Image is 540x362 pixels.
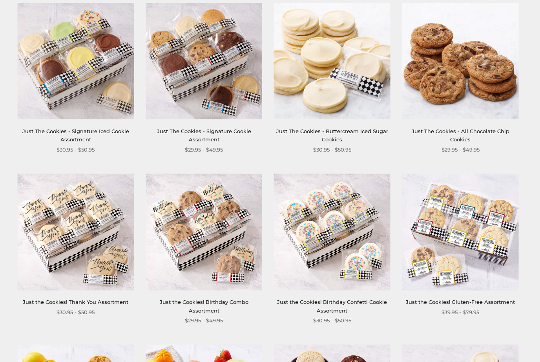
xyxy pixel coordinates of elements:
span: $39.95 - $79.95 [441,308,479,316]
span: $29.95 - $49.95 [441,146,480,154]
span: $30.95 - $50.95 [313,146,351,154]
img: Just the Cookies! Birthday Confetti Cookie Assortment [274,174,390,290]
a: Just The Cookies - Buttercream Iced Sugar Cookies [276,128,388,143]
a: Just the Cookies! Gluten-Free Assortment [406,299,515,305]
a: Just The Cookies - Signature Iced Cookie Assortment [22,128,129,143]
a: Just the Cookies! Birthday Confetti Cookie Assortment [277,299,387,313]
a: Just the Cookies! Thank You Assortment [23,299,128,305]
span: $30.95 - $50.95 [57,146,95,154]
a: Just The Cookies - Signature Cookie Assortment [157,128,251,143]
span: $29.95 - $49.95 [185,316,223,325]
span: $30.95 - $50.95 [313,316,351,325]
img: Just the Cookies! Gluten-Free Assortment [402,174,519,290]
span: $30.95 - $50.95 [57,308,95,316]
img: Just The Cookies - Buttercream Iced Sugar Cookies [274,3,390,119]
span: $29.95 - $49.95 [185,146,223,154]
img: Just the Cookies! Birthday Combo Assortment [146,174,262,290]
img: Just the Cookies! Thank You Assortment [17,174,134,290]
a: Just the Cookies! Birthday Combo Assortment [160,299,248,313]
a: Just The Cookies - All Chocolate Chip Cookies [412,128,509,143]
img: Just The Cookies - Signature Iced Cookie Assortment [17,3,134,119]
img: Just The Cookies - Signature Cookie Assortment [146,3,262,119]
img: Just The Cookies - All Chocolate Chip Cookies [402,3,519,119]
